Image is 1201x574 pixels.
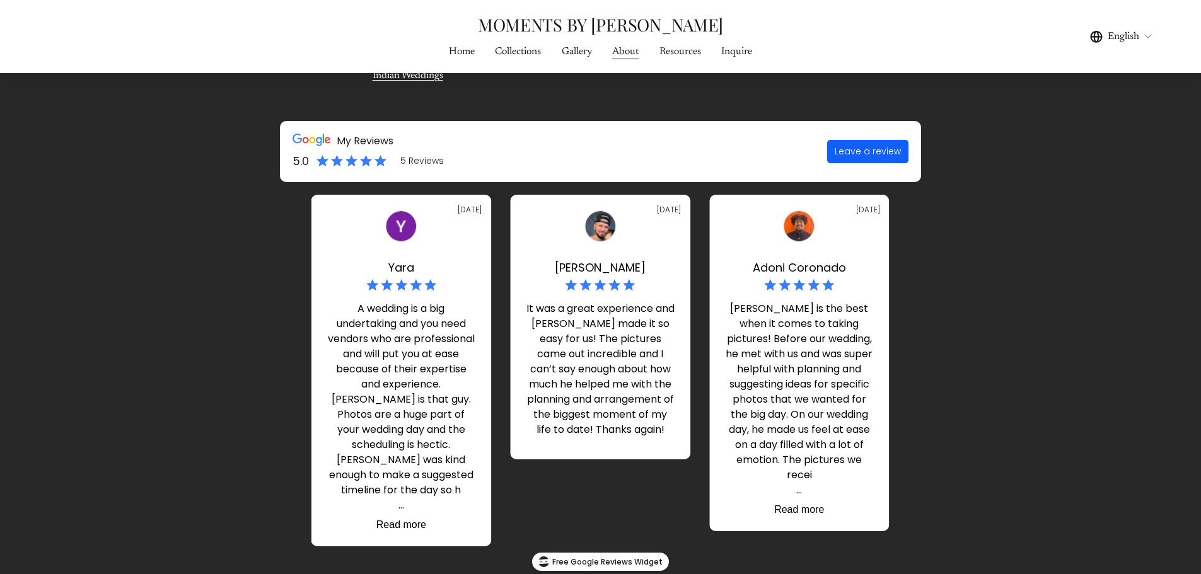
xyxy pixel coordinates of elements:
span: English [1108,29,1139,44]
a: Collections [495,43,541,60]
a: Indian Weddings [373,68,443,83]
a: Home [449,43,475,60]
a: MOMENTS BY [PERSON_NAME] [478,13,723,36]
a: Inquire [721,43,752,60]
span: Gallery [562,44,592,59]
a: Resources [659,43,701,60]
a: folder dropdown [562,43,592,60]
div: language picker [1090,28,1153,45]
a: About [612,43,639,60]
